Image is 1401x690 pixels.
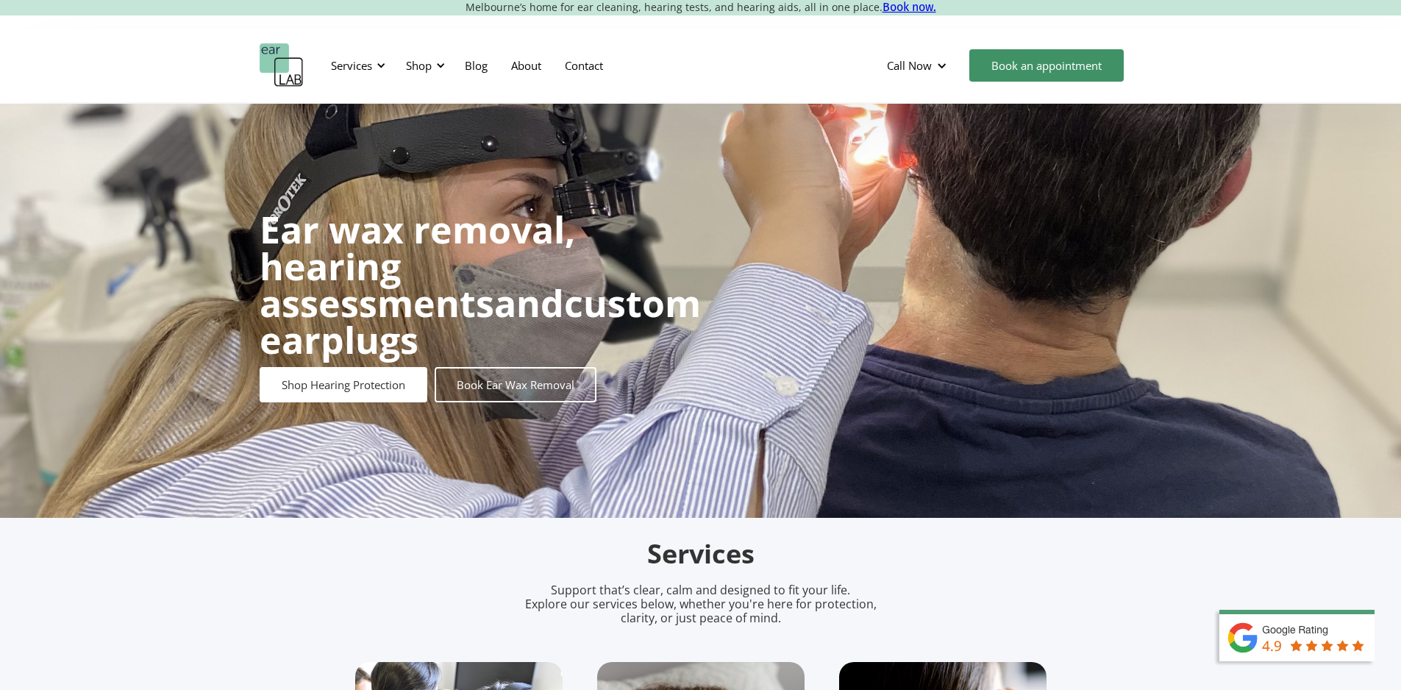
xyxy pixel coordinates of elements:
[435,367,596,402] a: Book Ear Wax Removal
[331,58,372,73] div: Services
[260,43,304,88] a: home
[887,58,932,73] div: Call Now
[355,537,1047,572] h2: Services
[875,43,962,88] div: Call Now
[553,44,615,87] a: Contact
[260,211,701,358] h1: and
[322,43,390,88] div: Services
[260,367,427,402] a: Shop Hearing Protection
[499,44,553,87] a: About
[260,278,701,365] strong: custom earplugs
[397,43,449,88] div: Shop
[260,204,575,328] strong: Ear wax removal, hearing assessments
[453,44,499,87] a: Blog
[969,49,1124,82] a: Book an appointment
[506,583,896,626] p: Support that’s clear, calm and designed to fit your life. Explore our services below, whether you...
[406,58,432,73] div: Shop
